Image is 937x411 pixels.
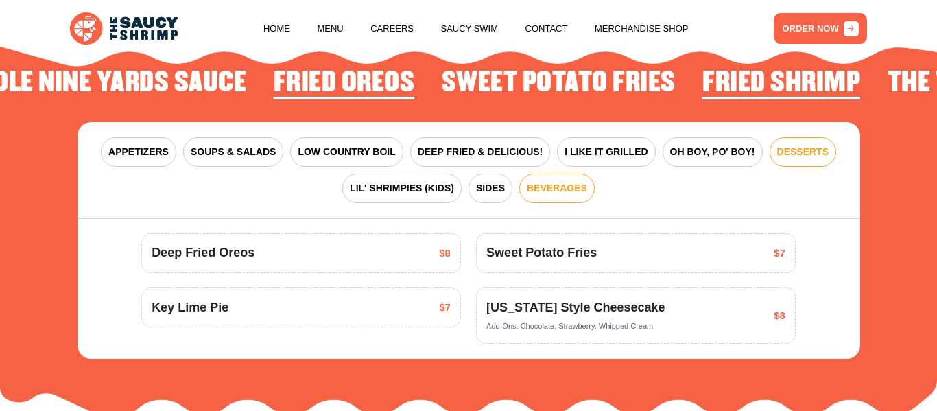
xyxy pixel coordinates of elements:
[152,244,254,262] span: Deep Fried Oreos
[418,145,543,159] span: DEEP FRIED & DELICIOUS!
[342,174,462,203] button: LIL' SHRIMPIES (KIDS)
[442,68,676,102] li: 4 of 4
[774,246,785,261] span: $7
[350,181,454,196] span: LIL' SHRIMPIES (KIDS)
[298,145,395,159] span: LOW COUNTRY BOIL
[702,68,860,99] h2: Fried Shrimp
[152,298,228,317] span: Key Lime Pie
[410,137,551,167] button: DEEP FRIED & DELICIOUS!
[565,145,648,159] span: I LIKE IT GRILLED
[263,3,290,55] a: Home
[525,3,568,55] a: Contact
[274,68,415,102] li: 3 of 4
[439,300,451,316] span: $7
[274,68,415,99] h2: Fried Oreos
[777,145,829,159] span: DESSERTS
[519,174,595,203] button: BEVERAGES
[108,145,169,159] span: APPETIZERS
[595,3,689,55] a: Merchandise Shop
[183,137,283,167] button: SOUPS & SALADS
[557,137,655,167] button: I LIKE IT GRILLED
[442,68,676,99] h2: Sweet Potato Fries
[441,3,499,55] a: Saucy Swim
[476,181,505,196] span: SIDES
[317,3,343,55] a: Menu
[663,137,763,167] button: OH BOY, PO' BOY!
[486,298,665,317] span: [US_STATE] Style Cheesecake
[191,145,276,159] span: SOUPS & SALADS
[770,137,836,167] button: DESSERTS
[527,181,587,196] span: BEVERAGES
[439,246,451,261] span: $8
[774,13,868,44] a: ORDER NOW
[290,137,403,167] button: LOW COUNTRY BOIL
[70,12,178,45] img: logo
[486,322,653,330] span: Add-Ons: Chocolate, Strawberry, Whipped Cream
[370,3,414,55] a: Careers
[774,308,785,324] span: $8
[101,137,176,167] button: APPETIZERS
[670,145,755,159] span: OH BOY, PO' BOY!
[702,68,860,102] li: 1 of 4
[468,174,512,203] button: SIDES
[486,244,597,262] span: Sweet Potato Fries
